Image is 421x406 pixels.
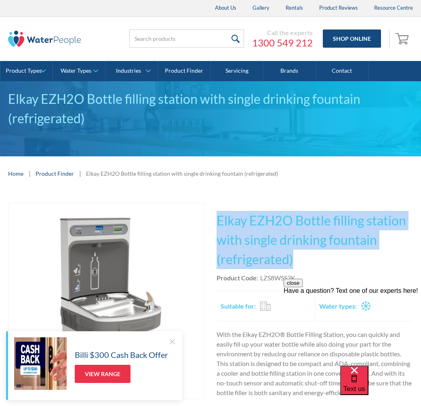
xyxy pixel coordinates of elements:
h2: Suitable for: [221,301,256,311]
h1: Elkay EZH2O Bottle filling station with single drinking fountain (refrigerated) [217,211,413,269]
div: LZS8WSS2K [260,273,295,283]
div: Elkay EZH2O Bottle filling station with single drinking fountain (refrigerated) [8,89,413,128]
a: Shop Online [323,29,381,48]
div: | [78,168,82,178]
div: Industries [116,67,141,74]
a: 1300 549 212 [252,37,313,49]
a: Servicing [211,61,263,81]
a: Product Finder [36,169,74,178]
iframe: podium webchat widget prompt [284,279,421,376]
a: Home [8,169,23,178]
a: Contact [316,61,368,81]
a: Product Finder [158,61,210,81]
a: Brands [263,61,316,81]
div: | [27,168,32,178]
a: Product Types [0,61,53,81]
p: With the Elkay EZH2O® Bottle Filling Station, you can quickly and easily fill up your water bottl... [217,330,413,398]
div: Product Types [6,67,42,74]
h5: Billi $300 Cash Back Offer [75,349,168,361]
div: Call the experts [252,29,313,37]
div: Water Types [61,67,91,74]
img: shopping cart [396,32,411,45]
img: Billi $300 Cash Back Offer [14,337,67,390]
div: Elkay EZH2O Bottle filling station with single drinking fountain (refrigerated) [86,169,278,178]
img: The Water People [8,31,81,47]
a: Industries [105,61,158,81]
input: Search products [129,29,244,48]
a: View Range [75,365,131,383]
iframe: podium webchat widget bubble [340,366,421,406]
strong: Product Code: [217,274,258,282]
img: Elkay EZH2O Bottle filling station with single drinking fountain (refrigerated) [8,203,204,399]
a: open lightbox [8,203,204,399]
a: Water Types [53,61,105,81]
a: Open empty cart [394,29,413,48]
